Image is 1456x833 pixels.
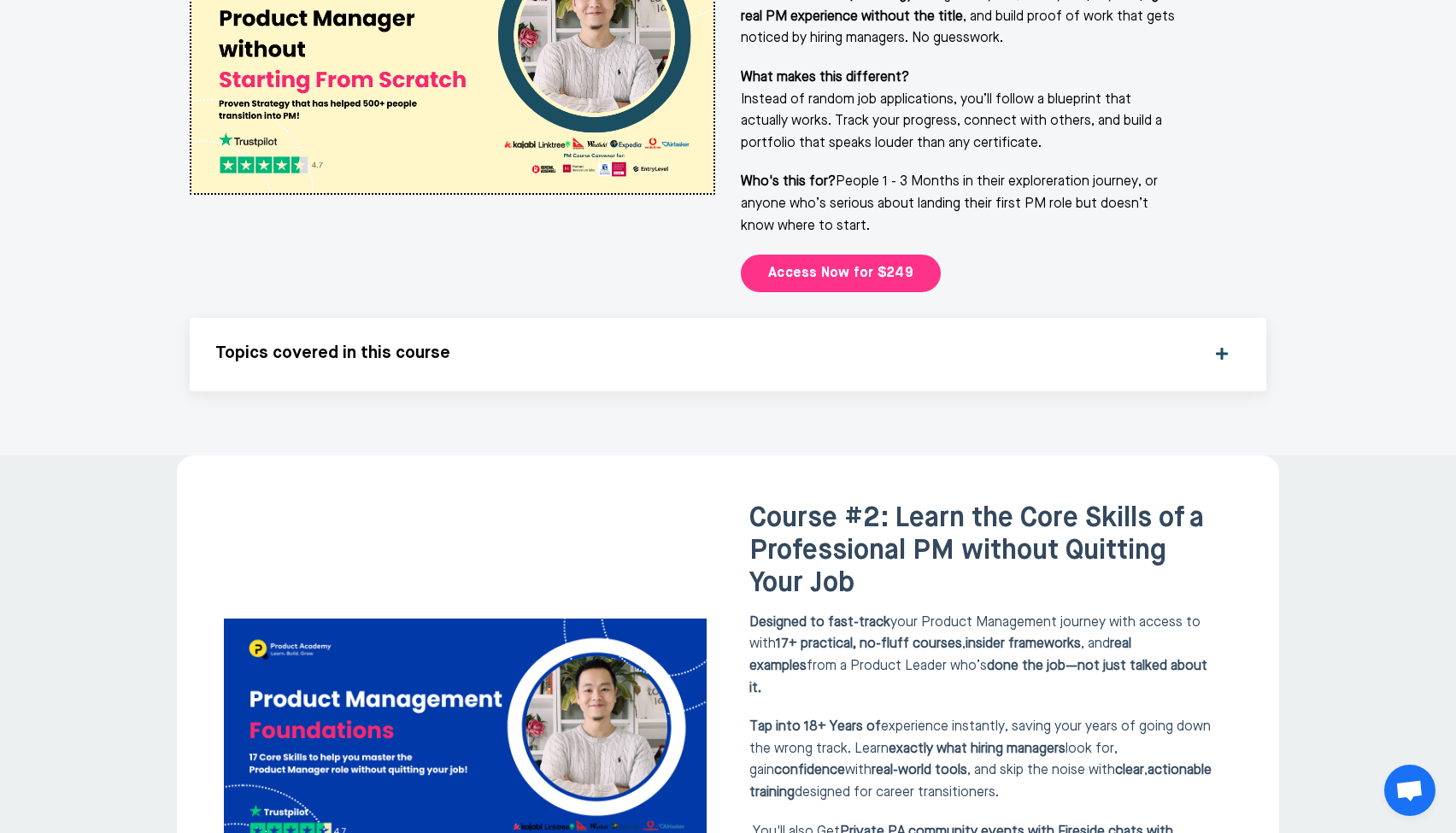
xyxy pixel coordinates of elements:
strong: confidence [774,764,845,777]
strong: Designed to fast-track [749,616,890,630]
strong: 17+ practical, no-fluff courses [776,637,962,651]
span: your Product Management journey with access to with , , and from a Product Leader who’s [749,616,1207,695]
strong: exactly what hiring managers [889,742,1066,756]
h5: Topics covered in this course [215,343,1195,364]
span: experience instantly, saving your years of going down the wrong track. Learn look for, gain with ... [749,720,1212,800]
strong: training [749,786,795,800]
strong: done the job—not just talked about it. [749,660,1207,695]
a: Access Now for $249 [741,255,941,292]
span: Course #2: Learn the Core Skills of a Professional PM without Quitting Your Job [749,505,1204,598]
strong: insider frameworks [966,637,1081,651]
strong: real-world tools [872,764,967,777]
p: Instead of random job applications, you’ll follow a blueprint that actually works. Track your pro... [741,67,1181,155]
strong: Tap into 18+ Years of [749,720,881,734]
strong: Who's this for? [741,175,836,189]
p: People 1 - 3 Months in their exploreration journey, or anyone who’s serious about landing their f... [741,172,1181,238]
a: Open chat [1384,765,1435,816]
strong: actionable [1148,764,1212,777]
strong: What makes this different? [741,71,909,85]
strong: clear [1115,764,1144,777]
